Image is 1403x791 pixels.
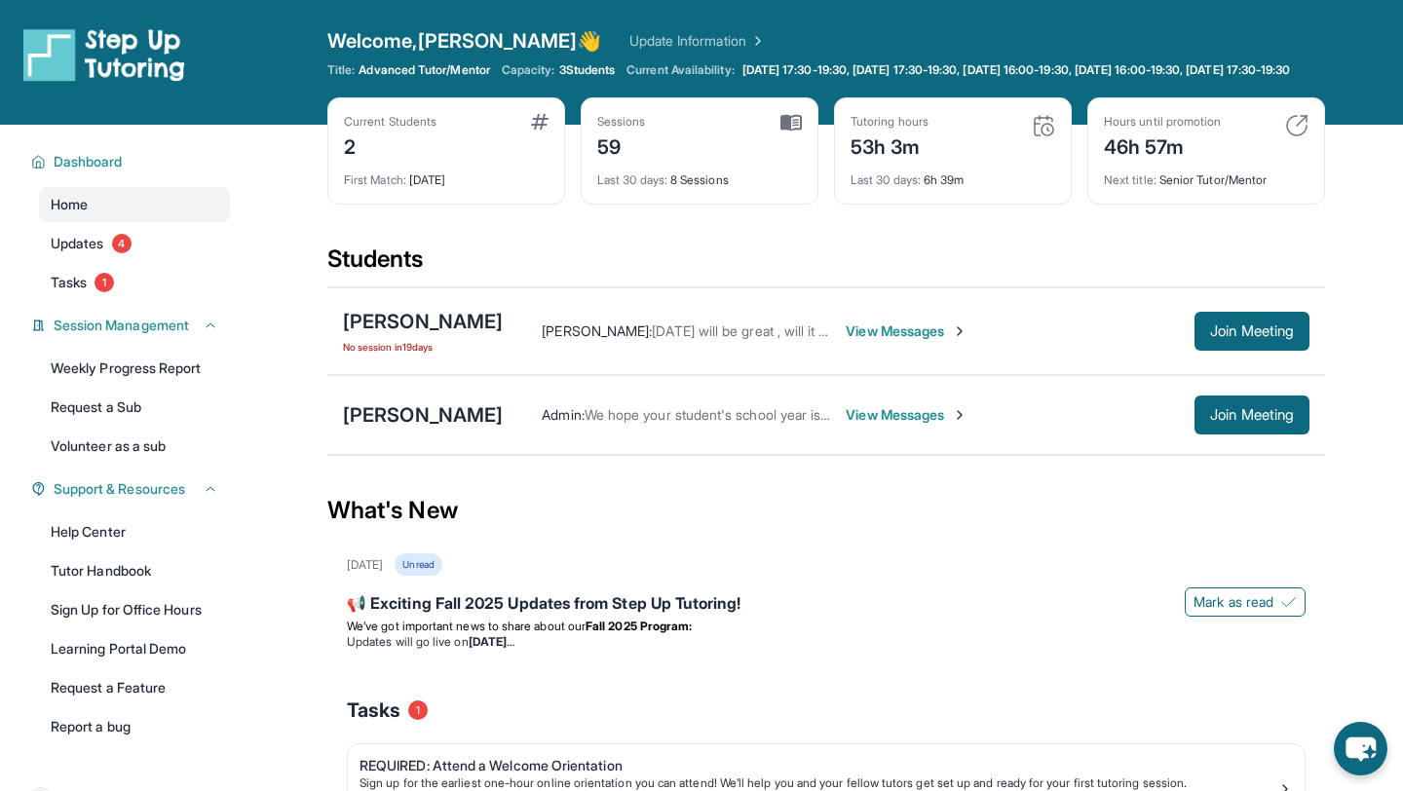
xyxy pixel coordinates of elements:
span: Next title : [1104,172,1157,187]
button: Support & Resources [46,479,218,499]
span: Last 30 days : [851,172,921,187]
span: [DATE] will be great , will it be same time ? [652,322,913,339]
div: 📢 Exciting Fall 2025 Updates from Step Up Tutoring! [347,591,1306,619]
a: Request a Sub [39,390,230,425]
span: View Messages [846,321,967,341]
div: What's New [327,468,1325,553]
div: [PERSON_NAME] [343,308,503,335]
span: Dashboard [54,152,123,171]
div: Senior Tutor/Mentor [1104,161,1308,188]
span: Tasks [51,273,87,292]
span: 3 Students [559,62,616,78]
button: Dashboard [46,152,218,171]
span: View Messages [846,405,967,425]
div: 53h 3m [851,130,929,161]
span: Updates [51,234,104,253]
img: Chevron Right [746,31,766,51]
span: Home [51,195,88,214]
span: [DATE] 17:30-19:30, [DATE] 17:30-19:30, [DATE] 16:00-19:30, [DATE] 16:00-19:30, [DATE] 17:30-19:30 [742,62,1291,78]
span: Support & Resources [54,479,185,499]
a: Volunteer as a sub [39,429,230,464]
span: Last 30 days : [597,172,667,187]
div: REQUIRED: Attend a Welcome Orientation [360,756,1277,775]
a: Tutor Handbook [39,553,230,588]
button: Session Management [46,316,218,335]
strong: Fall 2025 Program: [586,619,692,633]
img: Mark as read [1281,594,1297,610]
span: Advanced Tutor/Mentor [359,62,489,78]
a: [DATE] 17:30-19:30, [DATE] 17:30-19:30, [DATE] 16:00-19:30, [DATE] 16:00-19:30, [DATE] 17:30-19:30 [739,62,1295,78]
li: Updates will go live on [347,634,1306,650]
a: Weekly Progress Report [39,351,230,386]
strong: [DATE] [469,634,514,649]
button: Mark as read [1185,587,1306,617]
img: card [780,114,802,132]
div: [DATE] [347,557,383,573]
div: 2 [344,130,436,161]
span: We’ve got important news to share about our [347,619,586,633]
img: logo [23,27,185,82]
button: Join Meeting [1194,312,1309,351]
div: Hours until promotion [1104,114,1221,130]
a: Help Center [39,514,230,549]
span: No session in 19 days [343,339,503,355]
span: Tasks [347,697,400,724]
span: Admin : [542,406,584,423]
span: Title: [327,62,355,78]
a: Learning Portal Demo [39,631,230,666]
div: Current Students [344,114,436,130]
div: Tutoring hours [851,114,929,130]
button: Join Meeting [1194,395,1309,434]
a: Home [39,187,230,222]
div: 59 [597,130,646,161]
a: Tasks1 [39,265,230,300]
img: card [531,114,549,130]
div: Unread [395,553,441,576]
span: First Match : [344,172,406,187]
img: Chevron-Right [952,407,967,423]
span: Current Availability: [626,62,734,78]
span: 4 [112,234,132,253]
a: Report a bug [39,709,230,744]
div: 8 Sessions [597,161,802,188]
span: Join Meeting [1210,409,1294,421]
span: Welcome, [PERSON_NAME] 👋 [327,27,602,55]
a: Updates4 [39,226,230,261]
span: 1 [95,273,114,292]
a: Update Information [629,31,766,51]
div: Sign up for the earliest one-hour online orientation you can attend! We’ll help you and your fell... [360,775,1277,791]
div: 6h 39m [851,161,1055,188]
a: Request a Feature [39,670,230,705]
span: [PERSON_NAME] : [542,322,652,339]
button: chat-button [1334,722,1387,775]
div: [PERSON_NAME] [343,401,503,429]
img: card [1032,114,1055,137]
div: [DATE] [344,161,549,188]
a: Sign Up for Office Hours [39,592,230,627]
div: Sessions [597,114,646,130]
span: Capacity: [502,62,555,78]
div: Students [327,244,1325,286]
img: card [1285,114,1308,137]
img: Chevron-Right [952,323,967,339]
span: 1 [408,700,428,720]
span: Mark as read [1194,592,1273,612]
div: 46h 57m [1104,130,1221,161]
span: Join Meeting [1210,325,1294,337]
span: Session Management [54,316,189,335]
